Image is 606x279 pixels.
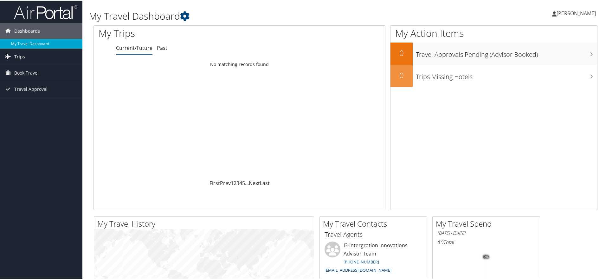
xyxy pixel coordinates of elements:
li: I3-Intergration Innovations Advisor Team [321,241,425,275]
h3: Trips Missing Hotels [416,69,597,81]
h2: My Travel Contacts [323,218,427,229]
a: 1 [231,179,234,186]
a: 2 [234,179,236,186]
span: Trips [14,48,25,64]
a: [PHONE_NUMBER] [344,258,379,264]
h1: My Action Items [390,26,597,39]
h6: Total [437,238,535,245]
h1: My Trips [99,26,259,39]
img: airportal-logo.png [14,4,77,19]
span: Book Travel [14,64,39,80]
a: Current/Future [116,44,152,51]
h2: My Travel History [97,218,314,229]
a: Past [157,44,167,51]
tspan: 0% [484,255,489,258]
span: Travel Approval [14,81,48,96]
a: Next [249,179,260,186]
span: Dashboards [14,23,40,38]
h3: Travel Agents [325,229,422,238]
a: 0Travel Approvals Pending (Advisor Booked) [390,42,597,64]
h2: 0 [390,69,413,80]
a: 0Trips Missing Hotels [390,64,597,86]
a: [PERSON_NAME] [552,3,602,22]
td: No matching records found [94,58,385,70]
span: [PERSON_NAME] [557,9,596,16]
a: [EMAIL_ADDRESS][DOMAIN_NAME] [325,267,391,272]
h6: [DATE] - [DATE] [437,229,535,236]
span: … [245,179,249,186]
a: 3 [236,179,239,186]
a: 5 [242,179,245,186]
h3: Travel Approvals Pending (Advisor Booked) [416,46,597,58]
h2: 0 [390,47,413,58]
a: First [210,179,220,186]
span: $0 [437,238,443,245]
a: Prev [220,179,231,186]
a: 4 [239,179,242,186]
a: Last [260,179,270,186]
h1: My Travel Dashboard [89,9,431,22]
h2: My Travel Spend [436,218,540,229]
